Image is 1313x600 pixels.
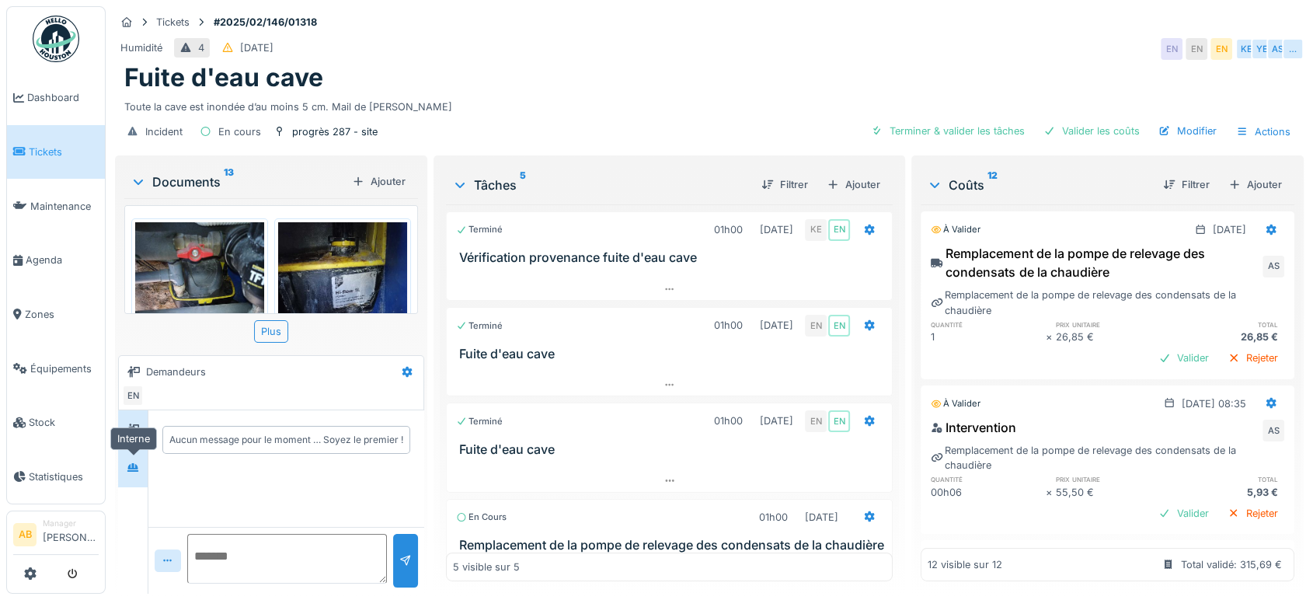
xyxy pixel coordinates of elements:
[459,538,886,553] h3: Remplacement de la pompe de relevage des condensats de la chaudière
[1221,347,1284,368] div: Rejeter
[124,93,1294,114] div: Toute la cave est inondée d’au moins 5 cm. Mail de [PERSON_NAME]
[7,71,105,125] a: Dashboard
[29,145,99,159] span: Tickets
[760,222,793,237] div: [DATE]
[987,176,998,194] sup: 12
[1170,319,1284,330] h6: total
[805,219,827,241] div: KE
[1182,396,1246,411] div: [DATE] 08:35
[1055,319,1169,330] h6: prix unitaire
[931,418,1016,437] div: Intervention
[456,415,503,428] div: Terminé
[456,223,503,236] div: Terminé
[1037,120,1146,141] div: Valider les coûts
[520,176,526,194] sup: 5
[1181,557,1282,572] div: Total validé: 315,69 €
[43,518,99,551] li: [PERSON_NAME]
[928,557,1002,572] div: 12 visible sur 12
[1229,120,1297,143] div: Actions
[1222,174,1288,195] div: Ajouter
[292,124,378,139] div: progrès 287 - site
[759,510,788,525] div: 01h00
[1210,38,1232,60] div: EN
[1055,474,1169,484] h6: prix unitaire
[110,427,157,450] div: Interne
[931,319,1045,330] h6: quantité
[7,179,105,233] a: Maintenance
[1046,485,1056,500] div: ×
[122,385,144,406] div: EN
[27,90,99,105] span: Dashboard
[1152,503,1215,524] div: Valider
[931,485,1045,500] div: 00h06
[346,171,412,192] div: Ajouter
[218,124,261,139] div: En cours
[459,250,886,265] h3: Vérification provenance fuite d'eau cave
[145,124,183,139] div: Incident
[254,320,288,343] div: Plus
[820,174,886,195] div: Ajouter
[456,511,507,524] div: En cours
[7,233,105,288] a: Agenda
[120,40,162,55] div: Humidité
[43,518,99,529] div: Manager
[459,442,886,457] h3: Fuite d'eau cave
[755,174,814,195] div: Filtrer
[135,222,264,394] img: lrdpyqbn00bo2jnk2sjw7nhflvs5
[26,253,99,267] span: Agenda
[1251,38,1273,60] div: YE
[805,510,838,525] div: [DATE]
[714,222,743,237] div: 01h00
[1157,174,1216,195] div: Filtrer
[29,469,99,484] span: Statistiques
[13,518,99,555] a: AB Manager[PERSON_NAME]
[931,443,1284,473] div: Remplacement de la pompe de relevage des condensats de la chaudière
[1282,38,1304,60] div: …
[931,244,1259,281] div: Remplacement de la pompe de relevage des condensats de la chaudière
[1046,330,1056,344] div: ×
[805,315,827,337] div: EN
[760,413,793,428] div: [DATE]
[931,223,980,236] div: À valider
[453,560,520,574] div: 5 visible sur 5
[828,315,850,337] div: EN
[278,222,407,394] img: 5h8nt8bo8li2uyz0u5r3i9phu7r1
[7,125,105,180] a: Tickets
[240,40,273,55] div: [DATE]
[1213,222,1246,237] div: [DATE]
[13,523,37,546] li: AB
[927,176,1151,194] div: Coûts
[1152,120,1223,141] div: Modifier
[146,365,206,379] div: Demandeurs
[30,361,99,376] span: Équipements
[156,15,190,30] div: Tickets
[828,410,850,432] div: EN
[931,397,980,410] div: À valider
[1186,38,1207,60] div: EN
[1170,330,1284,344] div: 26,85 €
[828,219,850,241] div: EN
[1152,347,1215,368] div: Valider
[1055,330,1169,344] div: 26,85 €
[1161,38,1182,60] div: EN
[29,415,99,430] span: Stock
[25,307,99,322] span: Zones
[224,173,234,191] sup: 13
[1170,474,1284,484] h6: total
[131,173,346,191] div: Documents
[7,450,105,504] a: Statistiques
[207,15,323,30] strong: #2025/02/146/01318
[124,63,323,92] h1: Fuite d'eau cave
[714,413,743,428] div: 01h00
[198,40,204,55] div: 4
[1235,38,1257,60] div: KE
[456,319,503,333] div: Terminé
[7,288,105,342] a: Zones
[33,16,79,62] img: Badge_color-CXgf-gQk.svg
[865,120,1031,141] div: Terminer & valider les tâches
[760,318,793,333] div: [DATE]
[1170,485,1284,500] div: 5,93 €
[805,410,827,432] div: EN
[1055,485,1169,500] div: 55,50 €
[7,341,105,396] a: Équipements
